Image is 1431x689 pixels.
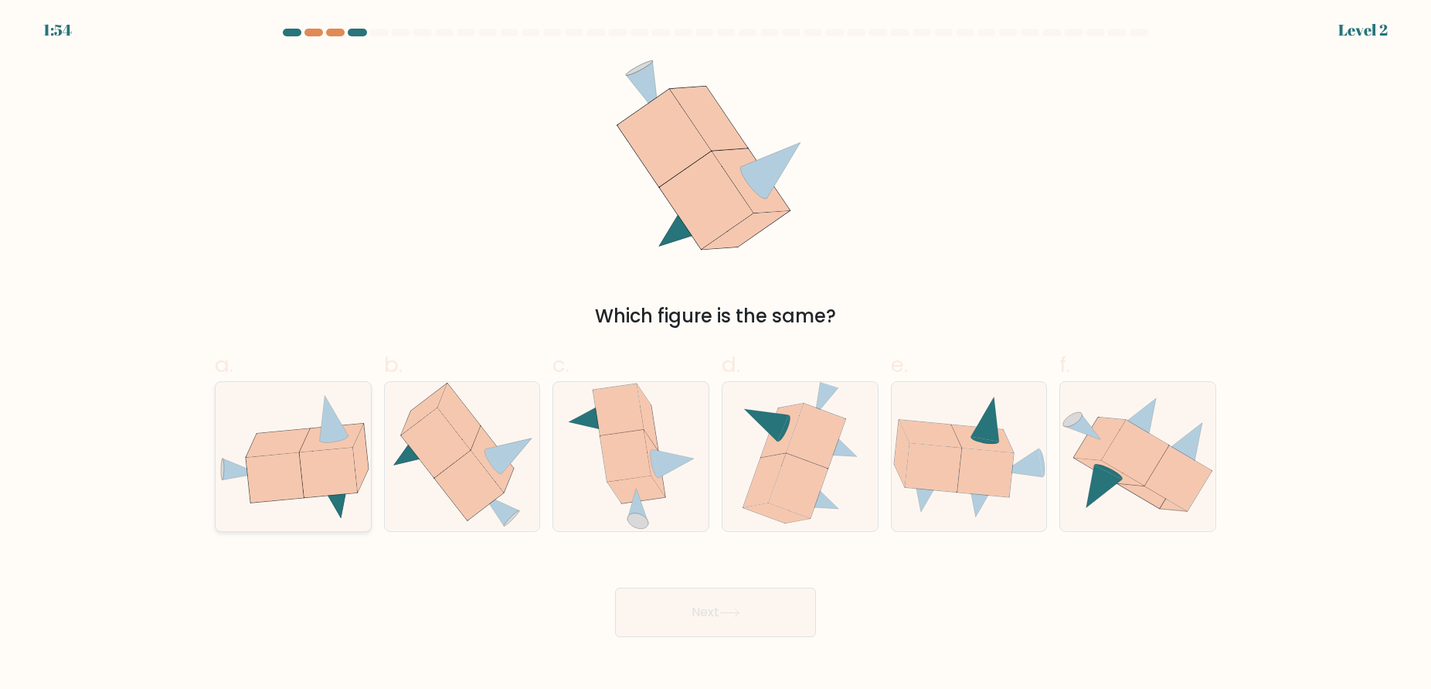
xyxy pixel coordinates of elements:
[215,350,233,380] span: a.
[43,19,72,42] div: 1:54
[552,350,569,380] span: c.
[1059,350,1070,380] span: f.
[615,588,816,637] button: Next
[384,350,403,380] span: b.
[891,350,908,380] span: e.
[224,302,1207,330] div: Which figure is the same?
[1338,19,1388,42] div: Level 2
[722,350,740,380] span: d.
